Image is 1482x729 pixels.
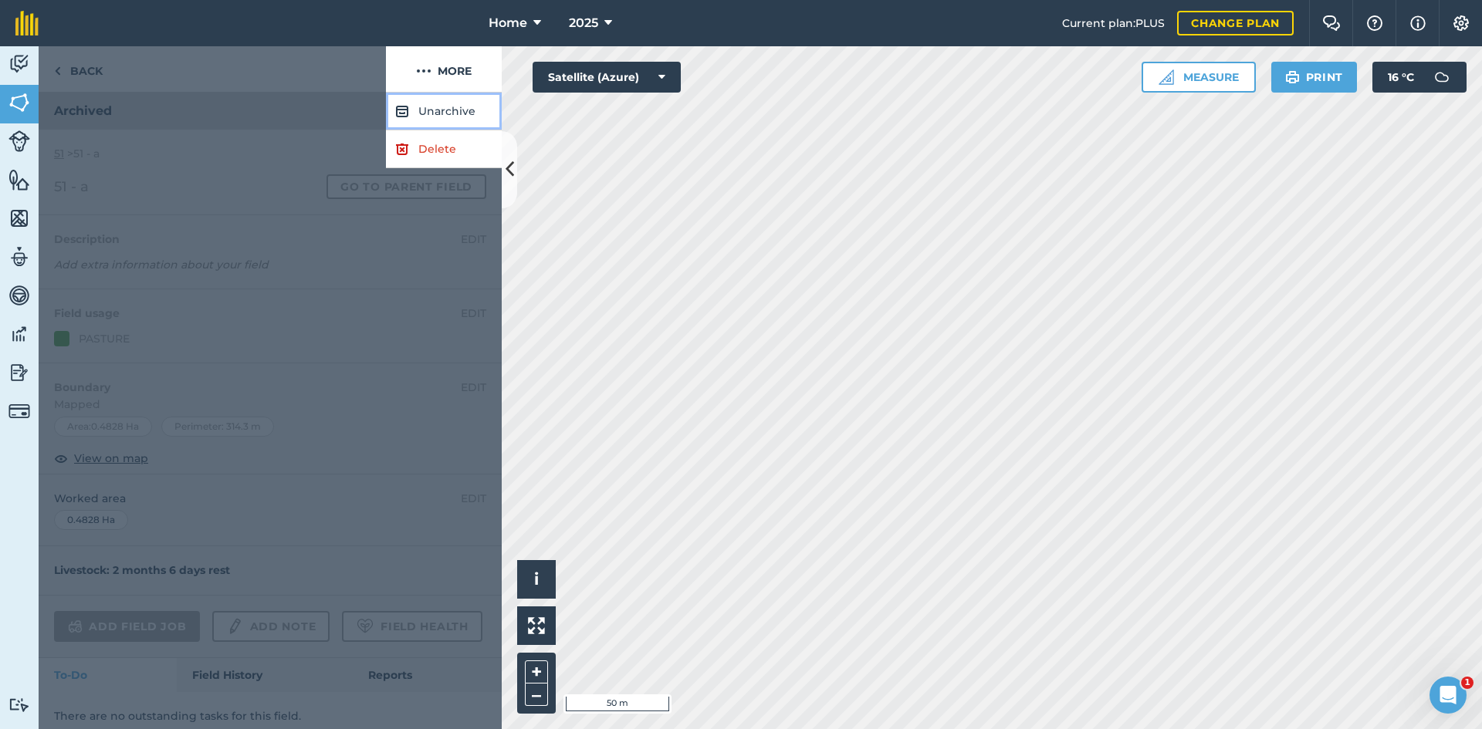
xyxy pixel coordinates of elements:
[1285,68,1300,86] img: svg+xml;base64,PHN2ZyB4bWxucz0iaHR0cDovL3d3dy53My5vcmcvMjAwMC9zdmciIHdpZHRoPSIxOSIgaGVpZ2h0PSIyNC...
[1159,69,1174,85] img: Ruler icon
[8,322,30,346] img: svg+xml;base64,PD94bWwgdmVyc2lvbj0iMS4wIiBlbmNvZGluZz0idXRmLTgiPz4KPCEtLSBHZW5lcmF0b3I6IEFkb2JlIE...
[416,62,431,80] img: svg+xml;base64,PHN2ZyB4bWxucz0iaHR0cDovL3d3dy53My5vcmcvMjAwMC9zdmciIHdpZHRoPSIyMCIgaGVpZ2h0PSIyNC...
[15,11,39,35] img: fieldmargin Logo
[386,130,502,168] a: Delete
[8,361,30,384] img: svg+xml;base64,PD94bWwgdmVyc2lvbj0iMS4wIiBlbmNvZGluZz0idXRmLTgiPz4KPCEtLSBHZW5lcmF0b3I6IEFkb2JlIE...
[1461,677,1474,689] span: 1
[386,93,502,130] button: Unarchive
[1142,62,1256,93] button: Measure
[386,46,502,92] button: More
[1430,677,1467,714] iframe: Intercom live chat
[528,617,545,634] img: Four arrows, one pointing top left, one top right, one bottom right and the last bottom left
[569,14,598,32] span: 2025
[533,62,681,93] button: Satellite (Azure)
[8,400,30,422] img: svg+xml;base64,PD94bWwgdmVyc2lvbj0iMS4wIiBlbmNvZGluZz0idXRmLTgiPz4KPCEtLSBHZW5lcmF0b3I6IEFkb2JlIE...
[525,683,548,706] button: –
[1322,15,1341,31] img: Two speech bubbles overlapping with the left bubble in the forefront
[1177,11,1294,35] a: Change plan
[8,130,30,152] img: svg+xml;base64,PD94bWwgdmVyc2lvbj0iMS4wIiBlbmNvZGluZz0idXRmLTgiPz4KPCEtLSBHZW5lcmF0b3I6IEFkb2JlIE...
[525,660,548,683] button: +
[8,245,30,268] img: svg+xml;base64,PD94bWwgdmVyc2lvbj0iMS4wIiBlbmNvZGluZz0idXRmLTgiPz4KPCEtLSBHZW5lcmF0b3I6IEFkb2JlIE...
[8,168,30,191] img: svg+xml;base64,PHN2ZyB4bWxucz0iaHR0cDovL3d3dy53My5vcmcvMjAwMC9zdmciIHdpZHRoPSI1NiIgaGVpZ2h0PSI2MC...
[517,560,556,599] button: i
[8,52,30,76] img: svg+xml;base64,PD94bWwgdmVyc2lvbj0iMS4wIiBlbmNvZGluZz0idXRmLTgiPz4KPCEtLSBHZW5lcmF0b3I6IEFkb2JlIE...
[1388,62,1414,93] span: 16 ° C
[1062,15,1165,32] span: Current plan : PLUS
[8,284,30,307] img: svg+xml;base64,PD94bWwgdmVyc2lvbj0iMS4wIiBlbmNvZGluZz0idXRmLTgiPz4KPCEtLSBHZW5lcmF0b3I6IEFkb2JlIE...
[1372,62,1467,93] button: 16 °C
[8,207,30,230] img: svg+xml;base64,PHN2ZyB4bWxucz0iaHR0cDovL3d3dy53My5vcmcvMjAwMC9zdmciIHdpZHRoPSI1NiIgaGVpZ2h0PSI2MC...
[8,91,30,114] img: svg+xml;base64,PHN2ZyB4bWxucz0iaHR0cDovL3d3dy53My5vcmcvMjAwMC9zdmciIHdpZHRoPSI1NiIgaGVpZ2h0PSI2MC...
[534,569,539,589] span: i
[489,14,527,32] span: Home
[395,102,409,120] img: svg+xml;base64,PHN2ZyB4bWxucz0iaHR0cDovL3d3dy53My5vcmcvMjAwMC9zdmciIHdpZHRoPSIxOCIgaGVpZ2h0PSIyNC...
[1426,62,1457,93] img: svg+xml;base64,PD94bWwgdmVyc2lvbj0iMS4wIiBlbmNvZGluZz0idXRmLTgiPz4KPCEtLSBHZW5lcmF0b3I6IEFkb2JlIE...
[1410,14,1426,32] img: svg+xml;base64,PHN2ZyB4bWxucz0iaHR0cDovL3d3dy53My5vcmcvMjAwMC9zdmciIHdpZHRoPSIxNyIgaGVpZ2h0PSIxNy...
[1271,62,1358,93] button: Print
[1365,15,1384,31] img: A question mark icon
[8,697,30,712] img: svg+xml;base64,PD94bWwgdmVyc2lvbj0iMS4wIiBlbmNvZGluZz0idXRmLTgiPz4KPCEtLSBHZW5lcmF0b3I6IEFkb2JlIE...
[395,140,409,158] img: svg+xml;base64,PHN2ZyB4bWxucz0iaHR0cDovL3d3dy53My5vcmcvMjAwMC9zdmciIHdpZHRoPSIxOCIgaGVpZ2h0PSIyNC...
[1452,15,1470,31] img: A cog icon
